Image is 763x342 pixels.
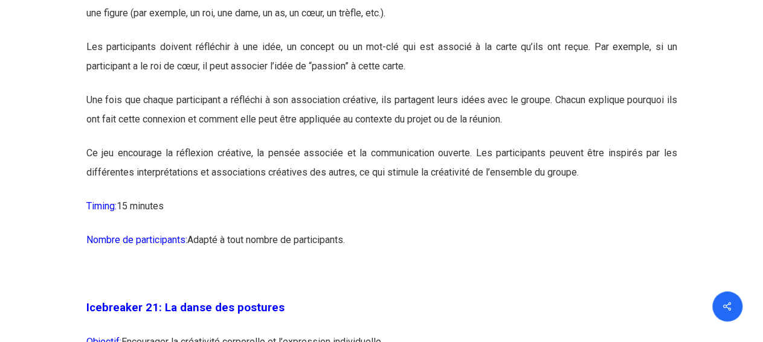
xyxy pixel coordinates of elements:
[86,37,677,90] p: Les participants doivent réfléchir à une idée, un concept ou un mot-clé qui est associé à la cart...
[86,200,117,212] span: Timing:
[86,90,677,144] p: Une fois que chaque participant a réfléchi à son association créative, ils partagent leurs idées ...
[86,144,677,197] p: Ce jeu encourage la réflexion créative, la pensée associée et la communication ouverte. Les parti...
[86,197,677,230] p: 15 minutes
[86,230,677,264] p: Adapté à tout nombre de participants.
[86,301,285,314] span: Icebreaker 21: La danse des postures
[86,234,187,245] span: Nombre de participants:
